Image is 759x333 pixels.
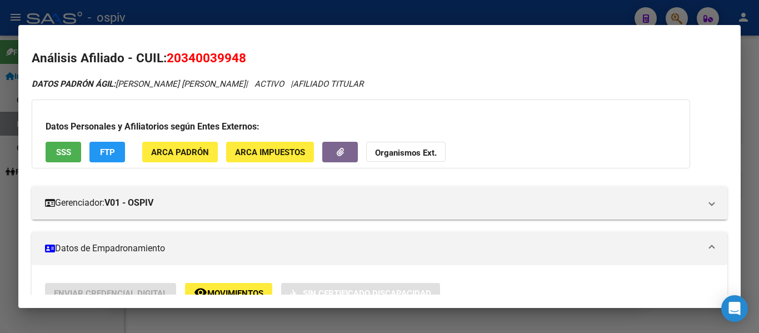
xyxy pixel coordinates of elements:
[32,232,727,265] mat-expansion-panel-header: Datos de Empadronamiento
[185,283,272,304] button: Movimientos
[45,242,701,255] mat-panel-title: Datos de Empadronamiento
[32,79,363,89] i: | ACTIVO |
[89,142,125,162] button: FTP
[293,79,363,89] span: AFILIADO TITULAR
[54,289,167,299] span: Enviar Credencial Digital
[46,120,676,133] h3: Datos Personales y Afiliatorios según Entes Externos:
[45,196,701,210] mat-panel-title: Gerenciador:
[32,186,727,220] mat-expansion-panel-header: Gerenciador:V01 - OSPIV
[281,283,440,304] button: Sin Certificado Discapacidad
[45,283,176,304] button: Enviar Credencial Digital
[303,289,431,299] span: Sin Certificado Discapacidad
[46,142,81,162] button: SSS
[32,49,727,68] h2: Análisis Afiliado - CUIL:
[235,147,305,157] span: ARCA Impuestos
[375,148,437,158] strong: Organismos Ext.
[207,289,263,299] span: Movimientos
[142,142,218,162] button: ARCA Padrón
[366,142,446,162] button: Organismos Ext.
[151,147,209,157] span: ARCA Padrón
[721,295,748,322] div: Open Intercom Messenger
[104,196,153,210] strong: V01 - OSPIV
[56,147,71,157] span: SSS
[32,79,116,89] strong: DATOS PADRÓN ÁGIL:
[167,51,246,65] span: 20340039948
[194,286,207,299] mat-icon: remove_red_eye
[32,79,246,89] span: [PERSON_NAME] [PERSON_NAME]
[100,147,115,157] span: FTP
[226,142,314,162] button: ARCA Impuestos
